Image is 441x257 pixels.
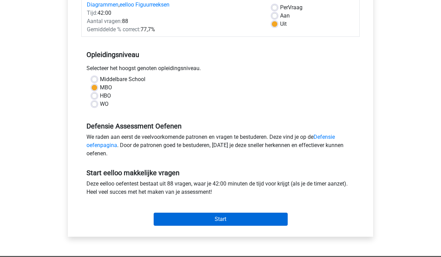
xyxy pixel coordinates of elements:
div: 42:00 [82,9,267,17]
div: 77,7% [82,25,267,34]
h5: Defensie Assessment Oefenen [86,122,355,130]
div: Selecteer het hoogst genoten opleidingsniveau. [81,64,360,75]
span: Per [280,4,288,11]
h5: Opleidingsniveau [86,48,355,62]
span: Gemiddelde % correct: [87,26,141,33]
span: Tijd: [87,10,98,16]
input: Start [154,213,288,226]
label: Middelbare School [100,75,145,83]
label: Vraag [280,3,302,12]
div: We raden aan eerst de veelvoorkomende patronen en vragen te bestuderen. Deze vind je op de . Door... [81,133,360,160]
span: Aantal vragen: [87,18,122,24]
div: Deze eelloo oefentest bestaat uit 88 vragen, waar je 42:00 minuten de tijd voor krijgt (als je de... [81,180,360,199]
label: WO [100,100,109,108]
label: MBO [100,83,112,92]
a: eelloo Figuurreeksen [120,1,170,8]
label: Uit [280,20,287,28]
h5: Start eelloo makkelijke vragen [86,169,355,177]
div: 88 [82,17,267,25]
label: Aan [280,12,290,20]
label: HBO [100,92,111,100]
